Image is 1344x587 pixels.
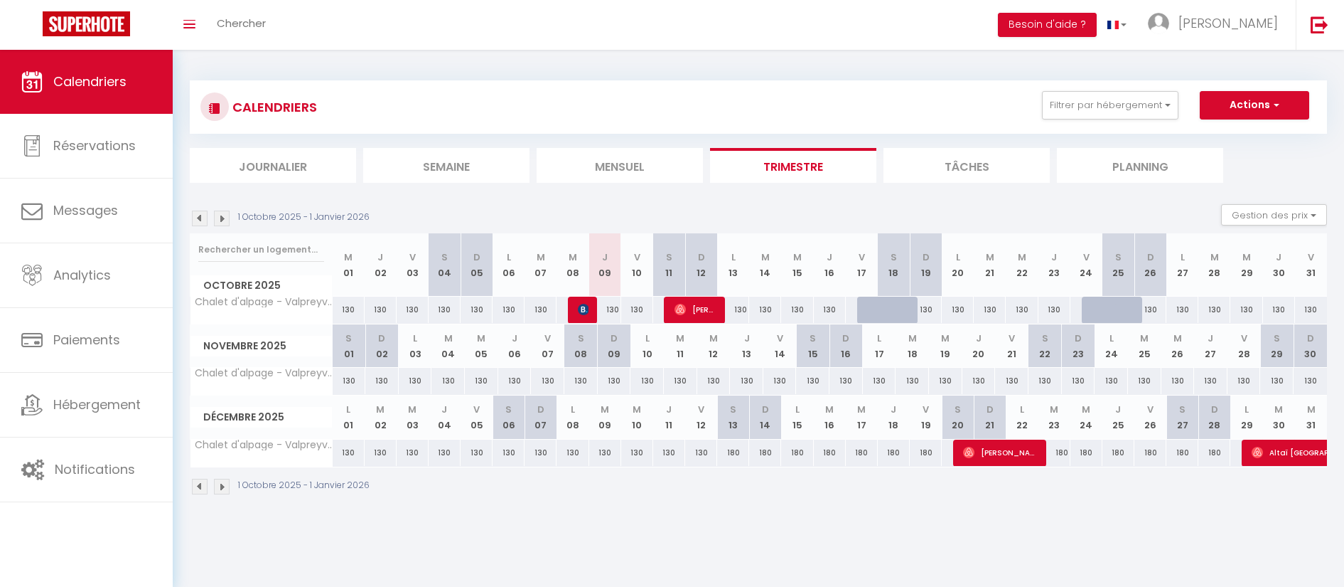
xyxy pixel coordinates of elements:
[827,250,832,264] abbr: J
[1181,250,1185,264] abbr: L
[429,440,461,466] div: 130
[473,250,480,264] abbr: D
[409,250,416,264] abbr: V
[198,237,324,263] input: Rechercher un logement...
[557,233,588,297] th: 08
[910,297,942,323] div: 130
[507,250,511,264] abbr: L
[498,368,532,394] div: 130
[1308,250,1314,264] abbr: V
[53,396,141,413] span: Hébergement
[1198,396,1230,439] th: 28
[333,368,366,394] div: 130
[1140,332,1149,345] abbr: M
[1115,250,1122,264] abbr: S
[1134,297,1166,323] div: 130
[955,403,961,416] abbr: S
[1307,332,1314,345] abbr: D
[910,440,942,466] div: 180
[998,13,1097,37] button: Besoin d'aide ?
[505,403,512,416] abbr: S
[645,332,650,345] abbr: L
[431,368,465,394] div: 130
[365,368,399,394] div: 130
[1009,332,1015,345] abbr: V
[1062,324,1095,368] th: 23
[621,440,653,466] div: 130
[557,440,588,466] div: 130
[1128,324,1161,368] th: 25
[399,368,432,394] div: 130
[781,233,813,297] th: 15
[762,403,769,416] abbr: D
[664,324,697,368] th: 11
[962,368,996,394] div: 130
[1038,440,1070,466] div: 180
[53,331,120,349] span: Paiements
[842,332,849,345] abbr: D
[825,403,834,416] abbr: M
[408,403,416,416] abbr: M
[1263,297,1295,323] div: 130
[53,137,136,154] span: Réservations
[1211,403,1218,416] abbr: D
[465,324,498,368] th: 05
[731,250,736,264] abbr: L
[795,403,800,416] abbr: L
[1018,250,1026,264] abbr: M
[710,148,876,183] li: Trimestre
[1227,324,1261,368] th: 28
[846,233,878,297] th: 17
[376,403,385,416] abbr: M
[598,324,631,368] th: 09
[1057,148,1223,183] li: Planning
[429,233,461,297] th: 04
[666,250,672,264] abbr: S
[630,368,664,394] div: 130
[537,250,545,264] abbr: M
[1070,440,1102,466] div: 180
[749,440,781,466] div: 180
[877,332,881,345] abbr: L
[633,403,641,416] abbr: M
[1260,324,1294,368] th: 29
[621,233,653,297] th: 10
[896,368,929,394] div: 130
[1274,332,1280,345] abbr: S
[345,332,352,345] abbr: S
[1230,396,1262,439] th: 29
[238,211,370,224] p: 1 Octobre 2025 - 1 Janvier 2026
[1198,297,1230,323] div: 130
[333,297,365,323] div: 130
[796,324,829,368] th: 15
[461,233,493,297] th: 05
[53,266,111,284] span: Analytics
[717,233,749,297] th: 13
[717,440,749,466] div: 180
[1147,250,1154,264] abbr: D
[908,332,917,345] abbr: M
[1161,368,1195,394] div: 130
[1148,13,1169,34] img: ...
[333,396,365,439] th: 01
[1263,396,1295,439] th: 30
[43,11,130,36] img: Super Booking
[238,479,370,492] p: 1 Octobre 2025 - 1 Janvier 2026
[1083,250,1090,264] abbr: V
[1028,324,1062,368] th: 22
[1166,396,1198,439] th: 27
[344,250,353,264] abbr: M
[525,233,557,297] th: 07
[378,332,385,345] abbr: D
[53,201,118,219] span: Messages
[956,250,960,264] abbr: L
[493,396,525,439] th: 06
[578,332,584,345] abbr: S
[749,396,781,439] th: 14
[730,403,736,416] abbr: S
[461,297,493,323] div: 130
[653,396,685,439] th: 11
[1276,250,1281,264] abbr: J
[929,368,962,394] div: 130
[1147,403,1154,416] abbr: V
